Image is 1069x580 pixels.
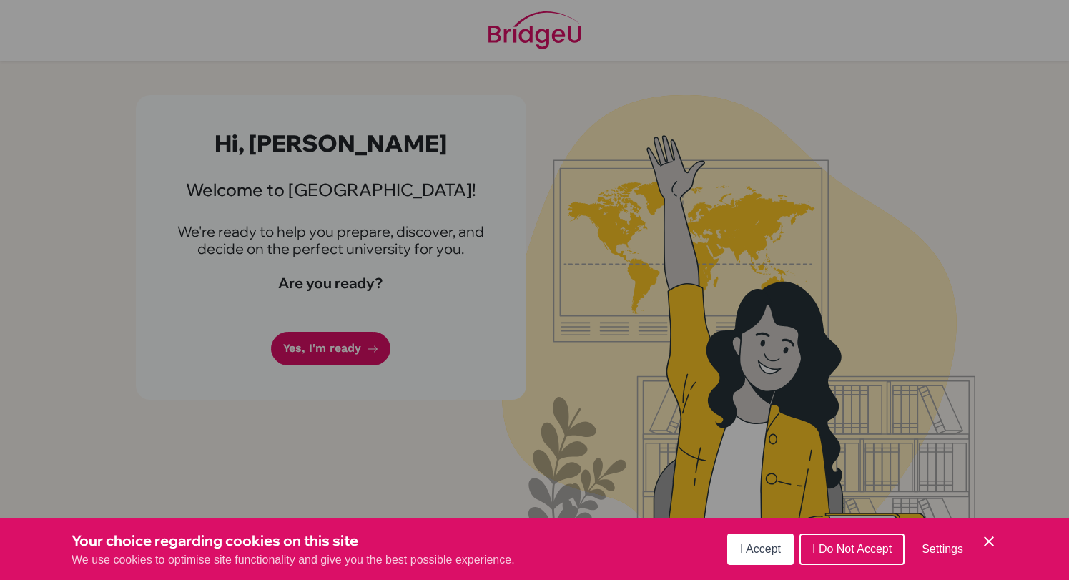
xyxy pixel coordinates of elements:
span: Settings [922,543,963,555]
button: I Do Not Accept [799,534,905,565]
span: I Accept [740,543,781,555]
span: I Do Not Accept [812,543,892,555]
p: We use cookies to optimise site functionality and give you the best possible experience. [72,551,515,569]
button: Settings [910,535,975,564]
button: I Accept [727,534,794,565]
button: Save and close [980,533,997,550]
h3: Your choice regarding cookies on this site [72,530,515,551]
